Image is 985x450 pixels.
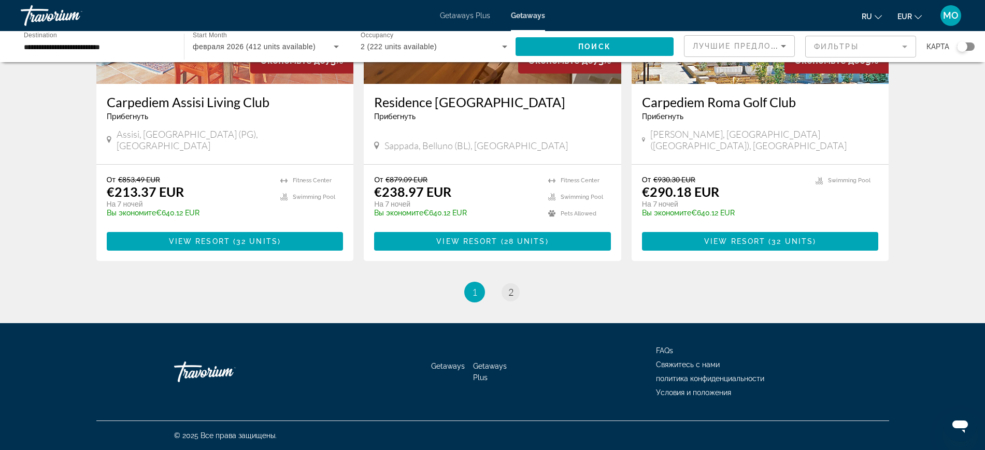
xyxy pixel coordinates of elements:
[174,431,277,440] span: © 2025 Все права защищены.
[386,175,427,184] span: €879.09 EUR
[497,237,548,245] span: ( )
[107,199,270,209] p: На 7 ночей
[472,286,477,298] span: 1
[693,42,803,50] span: Лучшие предложения
[642,184,719,199] p: €290.18 EUR
[374,232,611,251] button: View Resort(28 units)
[361,32,393,39] span: Occupancy
[944,409,977,442] iframe: Кнопка запуска окна обмена сообщениями
[107,175,116,184] span: От
[642,209,691,217] span: Вы экономите
[511,11,545,20] a: Getaways
[642,175,651,184] span: От
[805,35,916,58] button: Filter
[926,39,949,54] span: карта
[193,32,227,39] span: Start Month
[561,177,599,184] span: Fitness Center
[361,42,437,51] span: 2 (222 units available)
[107,209,270,217] p: €640.12 EUR
[650,128,878,151] span: [PERSON_NAME], [GEOGRAPHIC_DATA]([GEOGRAPHIC_DATA]), [GEOGRAPHIC_DATA]
[656,388,731,397] a: Условия и положения
[107,232,344,251] button: View Resort(32 units)
[374,209,538,217] p: €640.12 EUR
[174,356,278,387] a: Travorium
[642,199,806,209] p: На 7 ночей
[516,37,674,56] button: Поиск
[431,362,465,370] a: Getaways
[374,209,423,217] span: Вы экономите
[21,2,124,29] a: Travorium
[293,194,335,200] span: Swimming Pool
[374,199,538,209] p: На 7 ночей
[374,184,451,199] p: €238.97 EUR
[107,209,156,217] span: Вы экономите
[473,362,507,382] a: Getaways Plus
[96,282,889,302] nav: Pagination
[118,175,160,184] span: €853.49 EUR
[862,12,872,21] span: ru
[772,237,813,245] span: 32 units
[504,237,546,245] span: 28 units
[436,237,497,245] span: View Resort
[642,112,683,121] span: Прибегнуть
[107,94,344,110] a: Carpediem Assisi Living Club
[508,286,513,298] span: 2
[656,374,764,383] a: политика конфиденциальности
[561,194,603,200] span: Swimming Pool
[704,237,765,245] span: View Resort
[169,237,230,245] span: View Resort
[24,32,57,38] span: Destination
[193,42,316,51] span: февраля 2026 (412 units available)
[653,175,695,184] span: €930.30 EUR
[117,128,343,151] span: Assisi, [GEOGRAPHIC_DATA] (PG), [GEOGRAPHIC_DATA]
[107,112,148,121] span: Прибегнуть
[828,177,870,184] span: Swimming Pool
[578,42,611,51] span: Поиск
[656,360,720,369] a: Свяжитесь с нами
[374,94,611,110] a: Residence [GEOGRAPHIC_DATA]
[642,232,879,251] button: View Resort(32 units)
[374,175,383,184] span: От
[943,10,959,21] span: MO
[693,40,786,52] mat-select: Sort by
[642,94,879,110] a: Carpediem Roma Golf Club
[561,210,596,217] span: Pets Allowed
[897,12,912,21] span: EUR
[862,9,882,24] button: Change language
[293,177,332,184] span: Fitness Center
[236,237,278,245] span: 32 units
[642,209,806,217] p: €640.12 EUR
[107,184,184,199] p: €213.37 EUR
[440,11,490,20] a: Getaways Plus
[374,112,416,121] span: Прибегнуть
[937,5,964,26] button: User Menu
[230,237,281,245] span: ( )
[765,237,816,245] span: ( )
[897,9,922,24] button: Change currency
[384,140,568,151] span: Sappada, Belluno (BL), [GEOGRAPHIC_DATA]
[656,346,673,355] a: FAQs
